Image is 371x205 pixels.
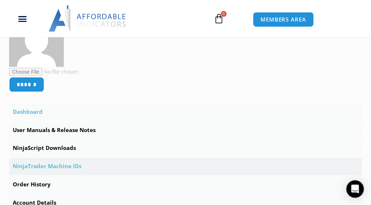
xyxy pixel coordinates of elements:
[4,12,41,26] div: Menu Toggle
[49,5,127,32] img: LogoAI | Affordable Indicators – NinjaTrader
[203,8,235,29] a: 0
[9,121,362,139] a: User Manuals & Release Notes
[253,12,314,27] a: MEMBERS AREA
[9,103,362,121] a: Dashboard
[9,12,64,67] img: 6587b52d7f2aa55162bba4b9059d9090adefd8a4d1c5332bc1b4d2d7945a3c24
[221,11,227,17] span: 0
[9,139,362,157] a: NinjaScript Downloads
[260,17,306,22] span: MEMBERS AREA
[9,158,362,175] a: NinjaTrader Machine IDs
[346,180,364,198] div: Open Intercom Messenger
[9,176,362,193] a: Order History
